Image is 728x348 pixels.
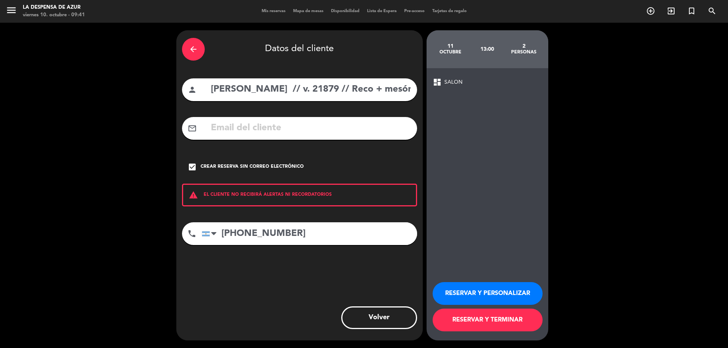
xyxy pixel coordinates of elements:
div: octubre [432,49,469,55]
input: Email del cliente [210,120,411,136]
button: RESERVAR Y PERSONALIZAR [433,282,543,305]
input: Nombre del cliente [210,82,411,97]
i: warning [183,190,204,200]
div: EL CLIENTE NO RECIBIRÁ ALERTAS NI RECORDATORIOS [182,184,417,206]
button: menu [6,5,17,19]
button: RESERVAR Y TERMINAR [433,309,543,331]
div: viernes 10. octubre - 09:41 [23,11,85,19]
div: Argentina: +54 [202,223,220,245]
i: phone [187,229,196,238]
i: turned_in_not [687,6,696,16]
span: Mapa de mesas [289,9,327,13]
i: person [188,85,197,94]
i: exit_to_app [667,6,676,16]
span: Tarjetas de regalo [428,9,471,13]
div: Datos del cliente [182,36,417,62]
button: Volver [341,306,417,329]
span: dashboard [433,78,442,87]
span: Disponibilidad [327,9,363,13]
div: Crear reserva sin correo electrónico [201,163,304,171]
span: Lista de Espera [363,9,400,13]
div: 11 [432,43,469,49]
span: SALON [444,78,463,87]
div: 13:00 [469,36,505,62]
i: search [708,6,717,16]
div: 2 [505,43,542,49]
i: add_circle_outline [646,6,655,16]
div: personas [505,49,542,55]
span: Pre-acceso [400,9,428,13]
i: menu [6,5,17,16]
i: check_box [188,162,197,172]
i: mail_outline [188,124,197,133]
i: arrow_back [189,45,198,54]
input: Número de teléfono... [202,222,417,245]
span: Mis reservas [258,9,289,13]
div: La Despensa de Azur [23,4,85,11]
